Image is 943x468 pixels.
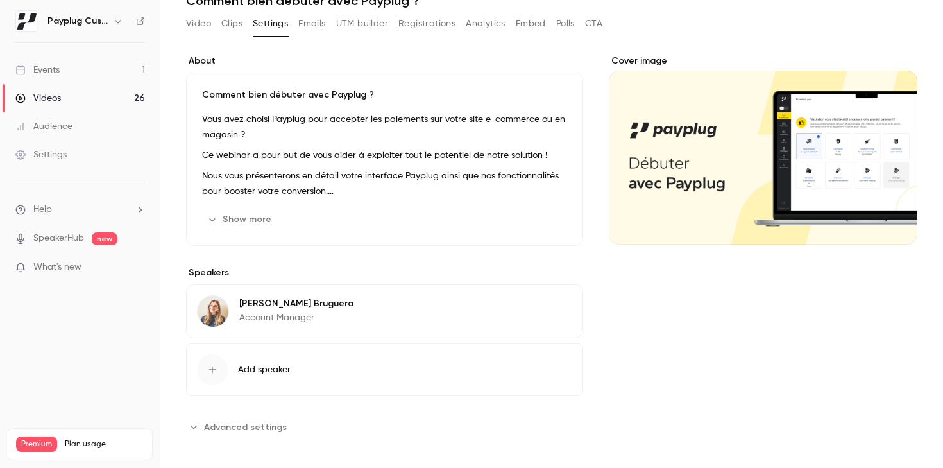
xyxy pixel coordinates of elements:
p: Nous vous présenterons en détail votre interface Payplug ainsi que nos fonctionnalités pour boost... [202,168,567,199]
p: [PERSON_NAME] Bruguera [239,297,353,310]
button: Registrations [398,13,455,34]
button: CTA [585,13,602,34]
p: Ce webinar a pour but de vous aider à exploiter tout le potentiel de notre solution ! [202,148,567,163]
button: Emails [298,13,325,34]
span: What's new [33,261,81,274]
p: Comment bien débuter avec Payplug ? [202,89,567,101]
button: Clips [221,13,242,34]
button: Video [186,13,211,34]
span: new [92,232,117,245]
div: Settings [15,148,67,161]
button: Polls [556,13,575,34]
div: Videos [15,92,61,105]
button: Add speaker [186,343,583,396]
div: Marie Bruguera[PERSON_NAME] BrugueraAccount Manager [186,284,583,338]
a: SpeakerHub [33,232,84,245]
label: Speakers [186,266,583,279]
button: Settings [253,13,288,34]
li: help-dropdown-opener [15,203,145,216]
section: Advanced settings [186,417,583,437]
span: Add speaker [238,363,291,376]
button: Analytics [466,13,505,34]
img: Marie Bruguera [198,296,228,327]
span: Plan usage [65,439,144,449]
span: Help [33,203,52,216]
div: Audience [15,120,72,133]
span: Premium [16,437,57,452]
div: Events [15,64,60,76]
p: Account Manager [239,311,353,324]
button: Embed [516,13,546,34]
h6: Payplug Customer Success [47,15,108,28]
button: Show more [202,209,279,230]
p: Vous avez choisi Payplug pour accepter les paiements sur votre site e-commerce ou en magasin ? [202,112,567,143]
button: Advanced settings [186,417,294,437]
iframe: Noticeable Trigger [130,262,145,273]
span: Advanced settings [204,420,287,434]
img: Payplug Customer Success [16,11,37,31]
label: About [186,55,583,67]
section: Cover image [609,55,917,245]
button: UTM builder [336,13,388,34]
label: Cover image [609,55,917,67]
